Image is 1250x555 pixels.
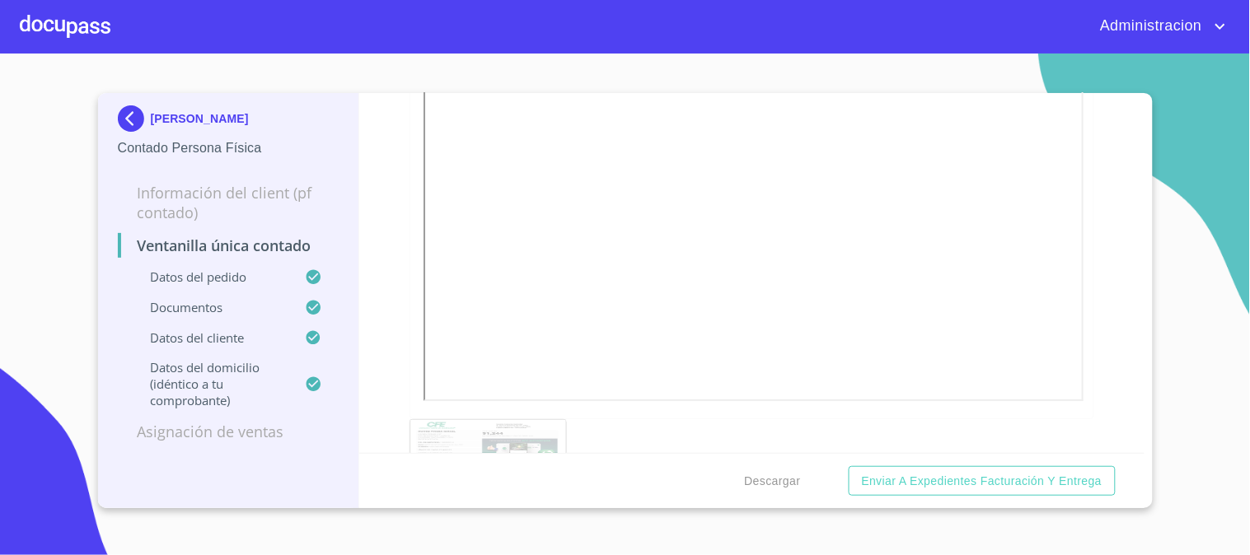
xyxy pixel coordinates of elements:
p: Información del Client (PF contado) [118,183,339,222]
p: Datos del pedido [118,268,306,285]
p: Contado Persona Física [118,138,339,158]
span: Descargar [745,471,801,492]
p: [PERSON_NAME] [151,112,249,125]
p: Datos del domicilio (idéntico a tu comprobante) [118,359,306,408]
p: Datos del cliente [118,329,306,346]
p: Asignación de Ventas [118,422,339,441]
p: Documentos [118,299,306,315]
button: Enviar a Expedientes Facturación y Entrega [849,466,1116,497]
button: Descargar [738,466,808,497]
div: [PERSON_NAME] [118,105,339,138]
button: account of current user [1088,13,1230,40]
img: Docupass spot blue [118,105,151,132]
span: Enviar a Expedientes Facturación y Entrega [862,471,1103,492]
p: Ventanilla única contado [118,236,339,255]
span: Administracion [1088,13,1210,40]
